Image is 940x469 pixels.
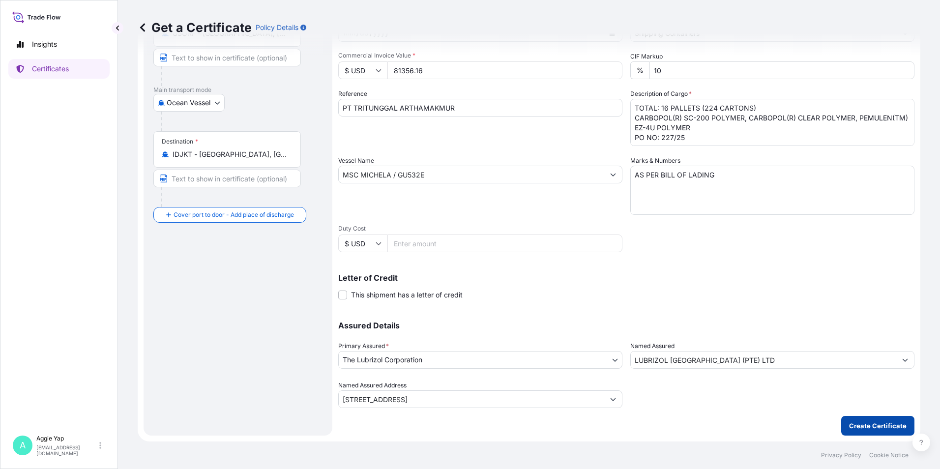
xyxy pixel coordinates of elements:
a: Certificates [8,59,110,79]
input: Text to appear on certificate [153,170,301,187]
label: CIF Markup [630,52,663,61]
p: Create Certificate [849,421,907,431]
span: Duty Cost [338,225,622,233]
input: Enter amount [387,234,622,252]
label: Reference [338,89,367,99]
span: This shipment has a letter of credit [351,290,463,300]
span: The Lubrizol Corporation [343,355,422,365]
button: Cover port to door - Add place of discharge [153,207,306,223]
p: Insights [32,39,57,49]
span: Ocean Vessel [167,98,210,108]
label: Description of Cargo [630,89,692,99]
label: Named Assured [630,341,675,351]
input: Assured Name [631,351,896,369]
span: Cover port to door - Add place of discharge [174,210,294,220]
p: Certificates [32,64,69,74]
span: A [20,440,26,450]
input: Destination [173,149,289,159]
label: Marks & Numbers [630,156,680,166]
input: Text to appear on certificate [153,49,301,66]
span: Commercial Invoice Value [338,52,622,59]
a: Cookie Notice [869,451,909,459]
p: Get a Certificate [138,20,252,35]
button: Show suggestions [896,351,914,369]
button: The Lubrizol Corporation [338,351,622,369]
label: Vessel Name [338,156,374,166]
a: Insights [8,34,110,54]
input: Type to search vessel name or IMO [339,166,604,183]
label: Named Assured Address [338,381,407,390]
button: Select transport [153,94,225,112]
p: Policy Details [256,23,298,32]
input: Enter percentage between 0 and 24% [649,61,914,79]
p: Assured Details [338,322,914,329]
input: Enter booking reference [338,99,622,117]
input: Named Assured Address [339,390,604,408]
button: Show suggestions [604,390,622,408]
span: Primary Assured [338,341,389,351]
input: Enter amount [387,61,622,79]
p: Letter of Credit [338,274,914,282]
p: Aggie Yap [36,435,97,442]
p: [EMAIL_ADDRESS][DOMAIN_NAME] [36,444,97,456]
div: Destination [162,138,198,146]
div: % [630,61,649,79]
button: Create Certificate [841,416,914,436]
a: Privacy Policy [821,451,861,459]
p: Main transport mode [153,86,323,94]
button: Show suggestions [604,166,622,183]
